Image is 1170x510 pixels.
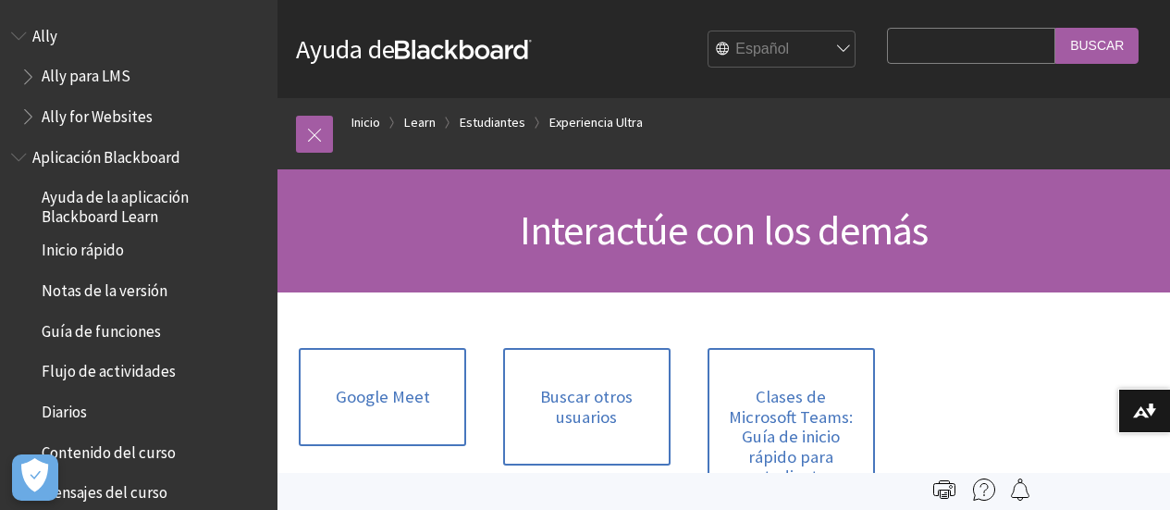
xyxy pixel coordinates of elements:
[1009,479,1031,501] img: Follow this page
[42,316,161,341] span: Guía de funciones
[42,356,176,381] span: Flujo de actividades
[1055,28,1139,64] input: Buscar
[42,182,265,226] span: Ayuda de la aplicación Blackboard Learn
[296,32,532,66] a: Ayuda deBlackboard
[42,437,176,462] span: Contenido del curso
[42,101,153,126] span: Ally for Websites
[351,111,380,134] a: Inicio
[32,20,57,45] span: Ally
[503,348,671,466] a: Buscar otros usuarios
[708,31,856,68] select: Site Language Selector
[42,396,87,421] span: Diarios
[11,20,266,132] nav: Book outline for Anthology Ally Help
[395,40,532,59] strong: Blackboard
[42,61,130,86] span: Ally para LMS
[549,111,643,134] a: Experiencia Ultra
[32,142,180,167] span: Aplicación Blackboard
[42,235,124,260] span: Inicio rápido
[42,275,167,300] span: Notas de la versión
[973,479,995,501] img: More help
[12,454,58,501] button: Abrir preferencias
[299,348,466,446] a: Google Meet
[42,478,167,503] span: Mensajes del curso
[404,111,436,134] a: Learn
[460,111,525,134] a: Estudiantes
[933,479,955,501] img: Print
[520,205,929,255] span: Interactúe con los demás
